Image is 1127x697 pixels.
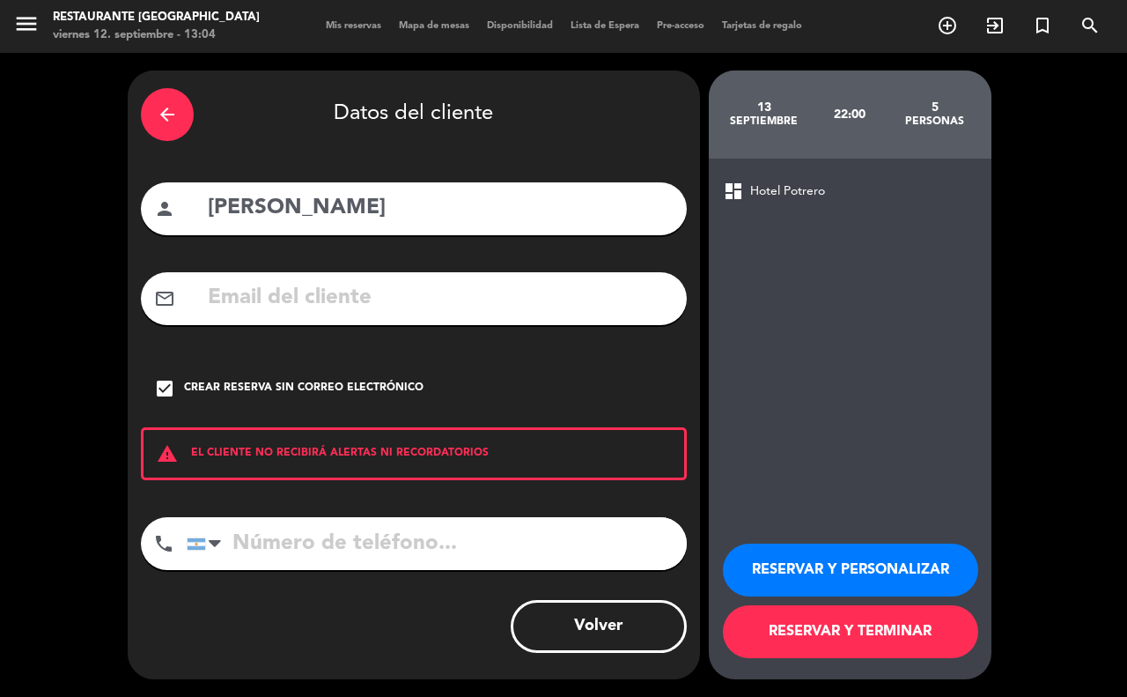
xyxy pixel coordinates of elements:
div: Argentina: +54 [188,518,228,569]
span: dashboard [723,181,744,202]
span: Mapa de mesas [390,21,478,31]
div: 22:00 [807,84,892,145]
span: Mis reservas [317,21,390,31]
i: exit_to_app [984,15,1005,36]
i: turned_in_not [1032,15,1053,36]
div: Datos del cliente [141,84,687,145]
button: RESERVAR Y TERMINAR [723,605,978,658]
button: RESERVAR Y PERSONALIZAR [723,544,978,597]
div: septiembre [722,115,807,129]
div: Crear reserva sin correo electrónico [184,380,424,397]
input: Nombre del cliente [206,190,674,226]
span: Lista de Espera [562,21,648,31]
i: menu [13,11,40,37]
i: phone [153,533,174,554]
i: check_box [154,378,175,399]
span: Disponibilidad [478,21,562,31]
span: Hotel Potrero [750,182,825,202]
i: add_circle_outline [937,15,958,36]
input: Número de teléfono... [187,517,687,570]
span: Tarjetas de regalo [713,21,811,31]
button: Volver [511,600,687,653]
div: personas [892,115,977,129]
i: search [1079,15,1101,36]
i: arrow_back [157,104,178,125]
div: viernes 12. septiembre - 13:04 [53,26,260,44]
i: warning [144,443,191,464]
i: mail_outline [154,288,175,309]
div: 5 [892,100,977,115]
div: EL CLIENTE NO RECIBIRÁ ALERTAS NI RECORDATORIOS [141,427,687,480]
div: 13 [722,100,807,115]
span: Pre-acceso [648,21,713,31]
div: Restaurante [GEOGRAPHIC_DATA] [53,9,260,26]
button: menu [13,11,40,43]
i: person [154,198,175,219]
input: Email del cliente [206,280,674,316]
